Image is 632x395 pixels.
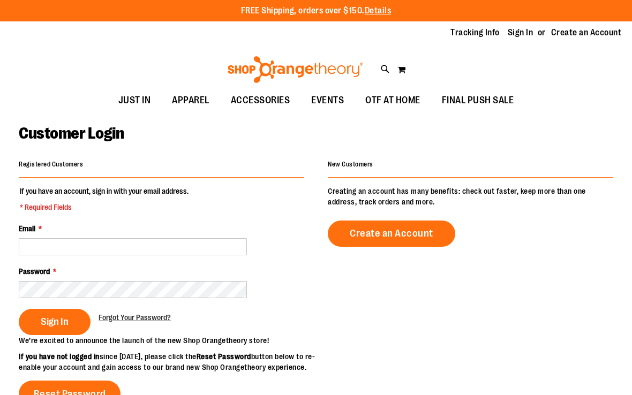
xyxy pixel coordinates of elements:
[161,88,220,113] a: APPAREL
[328,221,455,247] a: Create an Account
[350,227,433,239] span: Create an Account
[197,352,251,361] strong: Reset Password
[118,88,151,112] span: JUST IN
[19,267,50,276] span: Password
[172,88,209,112] span: APPAREL
[226,56,365,83] img: Shop Orangetheory
[19,124,124,142] span: Customer Login
[300,88,355,113] a: EVENTS
[20,202,189,212] span: * Required Fields
[220,88,301,113] a: ACCESSORIES
[108,88,162,113] a: JUST IN
[19,351,316,373] p: since [DATE], please click the button below to re-enable your account and gain access to our bran...
[551,27,622,39] a: Create an Account
[365,6,392,16] a: Details
[355,88,431,113] a: OTF AT HOME
[431,88,525,113] a: FINAL PUSH SALE
[41,316,69,328] span: Sign In
[19,309,91,335] button: Sign In
[19,224,35,233] span: Email
[19,335,316,346] p: We’re excited to announce the launch of the new Shop Orangetheory store!
[19,161,83,168] strong: Registered Customers
[99,312,171,323] a: Forgot Your Password?
[450,27,500,39] a: Tracking Info
[99,313,171,322] span: Forgot Your Password?
[231,88,290,112] span: ACCESSORIES
[328,186,613,207] p: Creating an account has many benefits: check out faster, keep more than one address, track orders...
[19,352,100,361] strong: If you have not logged in
[311,88,344,112] span: EVENTS
[365,88,420,112] span: OTF AT HOME
[241,5,392,17] p: FREE Shipping, orders over $150.
[19,186,190,212] legend: If you have an account, sign in with your email address.
[508,27,533,39] a: Sign In
[442,88,514,112] span: FINAL PUSH SALE
[328,161,373,168] strong: New Customers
